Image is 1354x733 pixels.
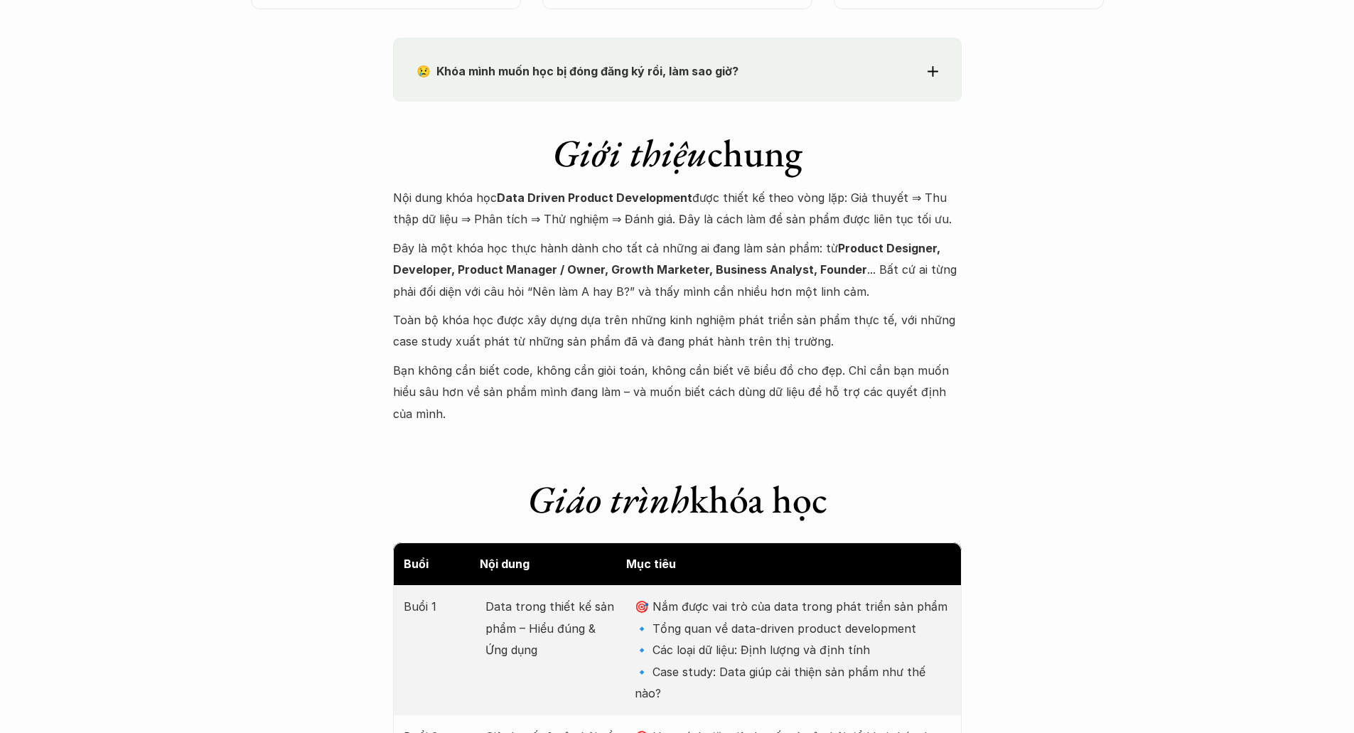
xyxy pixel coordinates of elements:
[480,557,530,571] strong: Nội dung
[393,309,962,353] p: Toàn bộ khóa học được xây dựng dựa trên những kinh nghiệm phát triển sản phẩm thực tế, với những ...
[552,128,707,178] em: Giới thiệu
[393,130,962,176] h1: chung
[497,191,692,205] strong: Data Driven Product Development
[626,557,676,571] strong: Mục tiêu
[393,360,962,424] p: Bạn không cần biết code, không cần giỏi toán, không cần biết vẽ biểu đồ cho đẹp. Chỉ cần bạn muốn...
[393,237,962,302] p: Đây là một khóa học thực hành dành cho tất cả những ai đang làm sản phẩm: từ ... Bất cứ ai từng p...
[393,187,962,230] p: Nội dung khóa học được thiết kế theo vòng lặp: Giả thuyết ⇒ Thu thập dữ liệu ⇒ Phân tích ⇒ Thử ng...
[485,596,620,660] p: Data trong thiết kế sản phẩm – Hiểu đúng & Ứng dụng
[404,596,471,617] p: Buổi 1
[404,557,429,571] strong: Buổi
[527,474,689,524] em: Giáo trình
[417,64,738,78] strong: 😢 Khóa mình muốn học bị đóng đăng ký rồi, làm sao giờ?
[635,596,950,704] p: 🎯 Nắm được vai trò của data trong phát triển sản phẩm 🔹 Tổng quan về data-driven product developm...
[393,476,962,523] h1: khóa học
